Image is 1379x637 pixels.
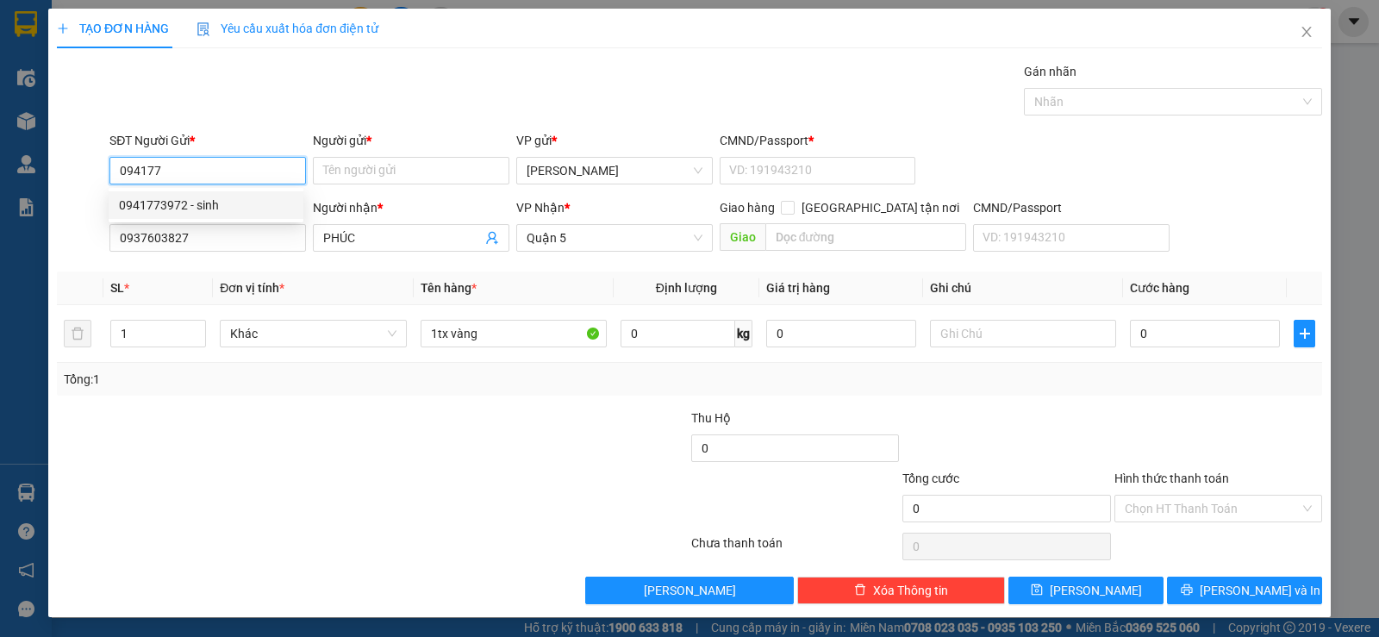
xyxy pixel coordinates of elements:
span: Tên hàng [421,281,477,295]
span: SL [110,281,124,295]
div: CMND/Passport [973,198,1170,217]
span: close [1300,25,1313,39]
span: Tổng cước [902,472,959,485]
button: delete [64,320,91,347]
div: Người nhận [313,198,509,217]
span: [PERSON_NAME] [644,581,736,600]
span: Khác [230,321,396,347]
img: icon [197,22,210,36]
div: CMND/Passport [720,131,916,150]
span: Quận 5 [527,225,702,251]
div: Người gửi [313,131,509,150]
span: TẠO ĐƠN HÀNG [57,22,169,35]
button: [PERSON_NAME] [585,577,793,604]
div: Chưa thanh toán [689,534,901,564]
span: save [1031,584,1043,597]
b: Trà Lan Viên - Gửi khách hàng [106,25,171,196]
b: Trà Lan Viên [22,111,63,192]
div: VP gửi [516,131,713,150]
span: printer [1181,584,1193,597]
span: [PERSON_NAME] và In [1200,581,1320,600]
span: [PERSON_NAME] [1050,581,1142,600]
div: 0941773972 - sinh [119,196,293,215]
button: Close [1282,9,1331,57]
button: save[PERSON_NAME] [1008,577,1164,604]
button: deleteXóa Thông tin [797,577,1005,604]
span: user-add [485,231,499,245]
span: Phan Rang [527,158,702,184]
span: Cước hàng [1130,281,1189,295]
input: Dọc đường [765,223,967,251]
label: Gán nhãn [1024,65,1076,78]
span: plus [1295,327,1314,340]
li: (c) 2017 [145,82,237,103]
b: [DOMAIN_NAME] [145,66,237,79]
input: Ghi Chú [930,320,1116,347]
span: Thu Hộ [691,411,731,425]
button: printer[PERSON_NAME] và In [1167,577,1322,604]
img: logo.jpg [187,22,228,63]
span: plus [57,22,69,34]
span: Định lượng [656,281,717,295]
span: [GEOGRAPHIC_DATA] tận nơi [795,198,966,217]
span: delete [854,584,866,597]
label: Hình thức thanh toán [1114,472,1229,485]
span: Giá trị hàng [766,281,830,295]
span: kg [735,320,752,347]
div: Tổng: 1 [64,370,534,389]
div: 0941773972 - sinh [109,191,303,219]
input: VD: Bàn, Ghế [421,320,607,347]
div: SĐT Người Gửi [109,131,306,150]
span: Yêu cầu xuất hóa đơn điện tử [197,22,378,35]
span: Xóa Thông tin [873,581,948,600]
button: plus [1294,320,1315,347]
span: Đơn vị tính [220,281,284,295]
span: VP Nhận [516,201,565,215]
span: Giao [720,223,765,251]
input: 0 [766,320,916,347]
th: Ghi chú [923,272,1123,305]
span: Giao hàng [720,201,775,215]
